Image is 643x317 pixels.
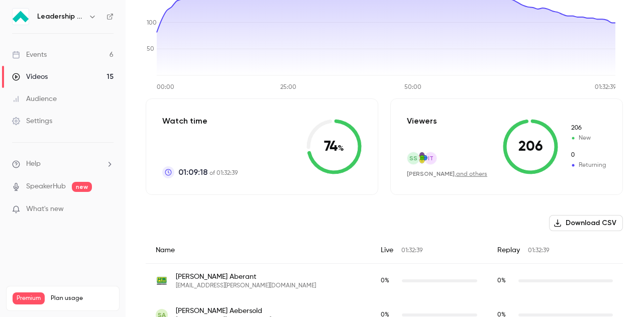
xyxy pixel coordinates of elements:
[416,152,427,163] img: markentrekin.com
[12,94,57,104] div: Audience
[404,84,421,90] tspan: 50:00
[26,204,64,215] span: What's new
[37,12,84,22] h6: Leadership Strategies - 2025 Webinars
[147,20,157,26] tspan: 100
[156,275,168,287] img: henkels.com
[12,50,47,60] div: Events
[101,205,114,214] iframe: Noticeable Trigger
[528,248,549,254] span: 01:32:39
[381,276,397,285] span: Live watch time
[146,264,623,298] div: jaberant@henkels.com
[401,248,422,254] span: 01:32:39
[176,306,271,316] span: [PERSON_NAME] Aebersold
[371,237,487,264] div: Live
[549,215,623,231] button: Download CSV
[157,84,174,90] tspan: 00:00
[280,84,296,90] tspan: 25:00
[72,182,92,192] span: new
[407,170,487,178] div: ,
[51,294,113,302] span: Plan usage
[13,9,29,25] img: Leadership Strategies - 2025 Webinars
[178,166,238,178] p: of 01:32:39
[595,84,616,90] tspan: 01:32:39
[12,116,52,126] div: Settings
[409,154,417,163] span: SS
[26,159,41,169] span: Help
[570,161,606,170] span: Returning
[176,272,316,282] span: [PERSON_NAME] Aberant
[13,292,45,304] span: Premium
[407,115,437,127] p: Viewers
[176,282,316,290] span: [EMAIL_ADDRESS][PERSON_NAME][DOMAIN_NAME]
[146,237,371,264] div: Name
[497,276,513,285] span: Replay watch time
[407,170,455,177] span: [PERSON_NAME]
[570,151,606,160] span: Returning
[487,237,623,264] div: Replay
[162,115,238,127] p: Watch time
[497,278,506,284] span: 0 %
[570,134,606,143] span: New
[428,154,434,163] span: IT
[26,181,66,192] a: SpeakerHub
[381,278,389,284] span: 0 %
[12,72,48,82] div: Videos
[456,171,487,177] a: and others
[178,166,207,178] span: 01:09:18
[147,46,154,52] tspan: 50
[12,159,114,169] li: help-dropdown-opener
[570,124,606,133] span: New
